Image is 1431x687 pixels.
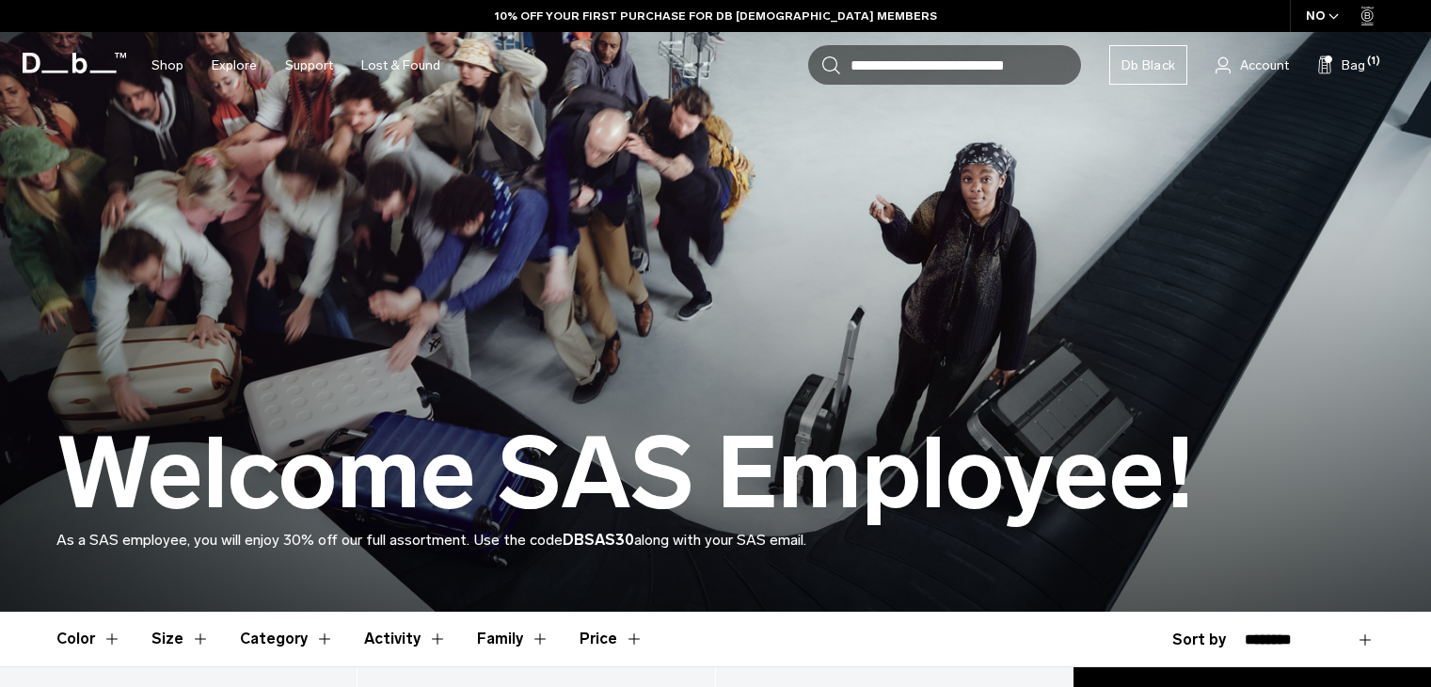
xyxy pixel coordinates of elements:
[240,612,334,666] button: Toggle Filter
[364,612,447,666] button: Toggle Filter
[56,420,1195,529] h1: Welcome SAS Employee!
[1216,54,1289,76] a: Account
[212,32,257,99] a: Explore
[1367,54,1380,70] span: (1)
[477,612,549,666] button: Toggle Filter
[56,529,1375,551] p: As a SAS employee, you will enjoy 30% off our full assortment. Use the code along with your SAS e...
[495,8,937,24] a: 10% OFF YOUR FIRST PURCHASE FOR DB [DEMOGRAPHIC_DATA] MEMBERS
[56,612,121,666] button: Toggle Filter
[151,612,210,666] button: Toggle Filter
[137,32,454,99] nav: Main Navigation
[151,32,183,99] a: Shop
[1342,56,1365,75] span: Bag
[1317,54,1365,76] button: Bag (1)
[580,612,644,666] button: Toggle Price
[563,531,634,549] strong: DBSAS30
[285,32,333,99] a: Support
[361,32,440,99] a: Lost & Found
[1240,56,1289,75] span: Account
[1109,45,1187,85] a: Db Black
